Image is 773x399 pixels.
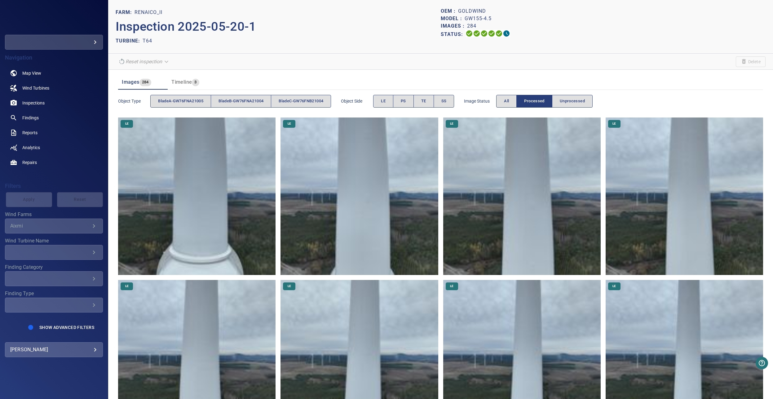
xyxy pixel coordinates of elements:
[467,22,476,30] p: 284
[5,155,103,170] a: repairs noActive
[211,95,271,108] button: bladeB-GW76FNA21004
[5,183,103,189] h4: Filters
[121,284,132,288] span: LE
[504,98,509,105] span: All
[284,284,295,288] span: LE
[150,95,211,108] button: bladeA-GW76FNA21005
[381,98,386,105] span: LE
[5,298,103,313] div: Finding Type
[441,15,465,22] p: Model :
[441,22,467,30] p: Images :
[5,95,103,110] a: inspections noActive
[441,30,466,39] p: Status:
[126,59,162,64] em: Reset inspection
[736,56,766,67] span: Unable to delete the inspection due to its current status
[271,95,331,108] button: bladeC-GW76FNB21004
[22,159,37,166] span: Repairs
[158,98,203,105] span: bladeA-GW76FNA21005
[171,79,192,85] span: Timeline
[22,115,39,121] span: Findings
[393,95,414,108] button: PS
[116,37,143,45] p: TURBINE:
[5,35,103,50] div: goldwind
[5,245,103,260] div: Wind Turbine Name
[22,144,40,151] span: Analytics
[192,79,199,86] span: 3
[139,79,151,86] span: 284
[116,17,440,36] p: Inspection 2025-05-20-1
[441,7,458,15] p: OEM :
[495,30,503,37] svg: Matching 100%
[516,95,552,108] button: Processed
[5,140,103,155] a: analytics noActive
[413,95,434,108] button: TE
[5,291,103,296] label: Finding Type
[341,98,373,104] span: Object Side
[118,98,150,104] span: Object type
[5,238,103,243] label: Wind Turbine Name
[38,16,70,22] img: goldwind-logo
[150,95,331,108] div: objectType
[5,81,103,95] a: windturbines noActive
[552,95,593,108] button: Unprocessed
[401,98,406,105] span: PS
[10,223,90,229] div: Aixmi
[5,271,103,286] div: Finding Category
[524,98,544,105] span: Processed
[503,30,510,37] svg: Classification 0%
[466,30,473,37] svg: Uploading 100%
[464,98,496,104] span: Image Status
[22,130,38,136] span: Reports
[465,15,492,22] p: GW155-4.5
[5,125,103,140] a: reports noActive
[609,122,620,126] span: LE
[135,9,162,16] p: Renaico_II
[421,98,426,105] span: TE
[219,98,263,105] span: bladeB-GW76FNA21004
[446,284,457,288] span: LE
[116,56,172,67] div: Reset inspection
[496,95,517,108] button: All
[5,110,103,125] a: findings noActive
[284,122,295,126] span: LE
[22,100,45,106] span: Inspections
[22,70,41,76] span: Map View
[496,95,593,108] div: imageStatus
[36,322,98,332] button: Show Advanced Filters
[279,98,323,105] span: bladeC-GW76FNB21004
[434,95,454,108] button: SS
[116,9,135,16] p: FARM:
[560,98,585,105] span: Unprocessed
[22,85,49,91] span: Wind Turbines
[458,7,486,15] p: Goldwind
[5,265,103,270] label: Finding Category
[609,284,620,288] span: LE
[121,122,132,126] span: LE
[122,79,139,85] span: Images
[480,30,488,37] svg: Selecting 100%
[473,30,480,37] svg: Data Formatted 100%
[5,55,103,61] h4: Navigation
[441,98,447,105] span: SS
[5,212,103,217] label: Wind Farms
[373,95,454,108] div: objectSide
[373,95,393,108] button: LE
[39,325,94,330] span: Show Advanced Filters
[5,219,103,233] div: Wind Farms
[488,30,495,37] svg: ML Processing 100%
[143,37,152,45] p: T64
[5,66,103,81] a: map noActive
[446,122,457,126] span: LE
[10,345,98,355] div: [PERSON_NAME]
